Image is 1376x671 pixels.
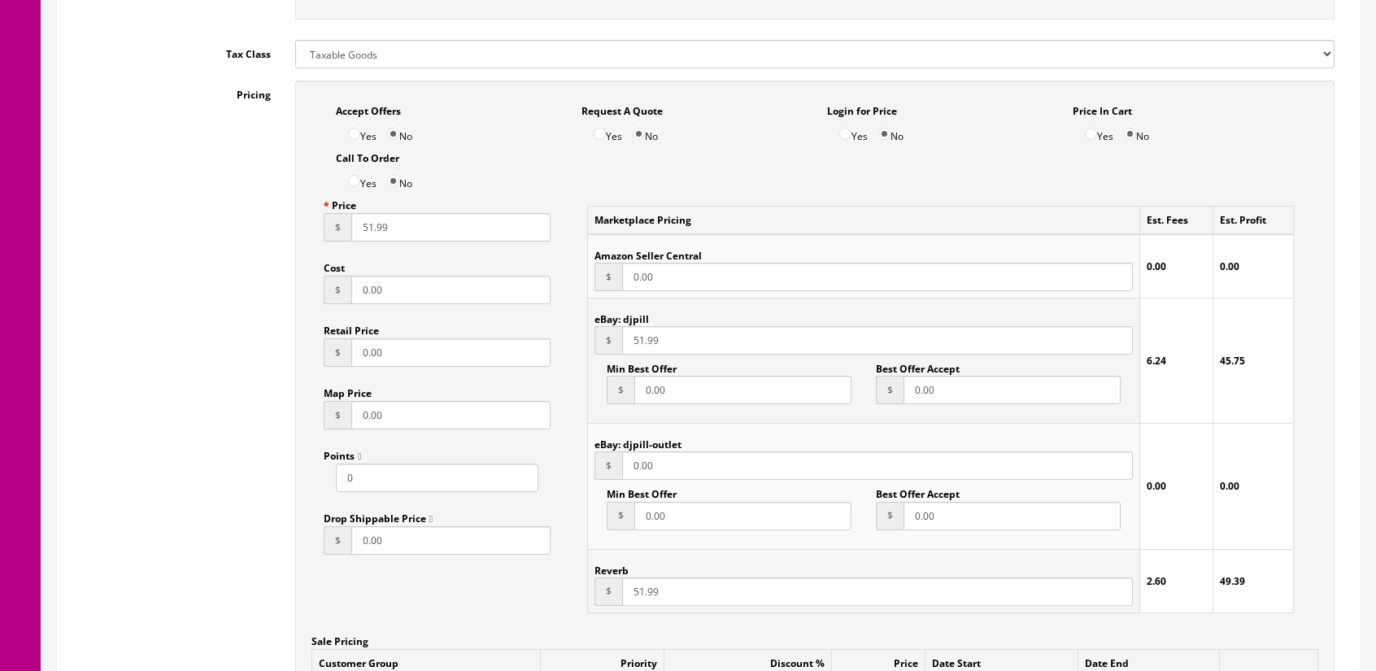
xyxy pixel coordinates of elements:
label: eBay: djpill-outlet [594,430,681,451]
label: Accept Offers [336,97,401,119]
td: Marketplace Pricing [588,207,1139,235]
label: eBay: djpill [594,305,649,326]
label: Best Offer Accept [876,355,960,376]
input: No [1124,128,1136,140]
input: No [633,128,645,140]
span: Points [324,449,361,463]
input: This should be a number with up to 2 decimal places. [634,376,851,404]
input: Yes [348,128,360,140]
input: No [387,175,399,187]
input: This should be a number with up to 2 decimal places. [351,526,551,555]
label: Map Price [324,379,372,401]
input: Points [336,464,539,492]
input: No [387,128,399,140]
label: Min Best Offer [607,480,677,501]
label: No [387,166,412,191]
strong: 6.24 [1147,354,1166,368]
label: Call To Order [336,144,399,166]
label: Best Offer Accept [876,480,960,501]
label: Tax Class [70,40,283,62]
font: You are looking at a [PERSON_NAME] MDS-6 stand, it is used and has standard rack rash but it’s st... [170,106,867,122]
input: This should be a number with up to 2 decimal places. [904,376,1121,404]
span: Drop Shippable Price [324,512,433,525]
td: Est. Profit [1213,207,1294,235]
font: This item is already packaged and ready for shipment so it will ship quick. Use the shipping calc... [29,197,1009,237]
input: This should be a number with up to 2 decimal places. [622,577,1132,606]
input: Yes [348,175,360,187]
label: No [633,119,658,144]
span: $ [876,502,904,530]
span: $ [594,577,622,606]
label: Request A Quote [581,97,663,119]
label: No [1124,119,1149,144]
label: No [387,119,412,144]
span: $ [594,451,622,480]
input: No [878,128,890,140]
label: Retail Price [324,316,379,338]
span: $ [607,376,634,404]
input: This should be a number with up to 2 decimal places. [351,276,551,304]
input: This should be a number with up to 2 decimal places. [622,326,1132,355]
label: Yes [594,119,622,144]
input: This should be a number with up to 2 decimal places. [351,401,551,429]
label: Price In Cart [1073,97,1132,119]
label: Login for Price [827,97,897,119]
strong: 49.39 [1220,574,1245,588]
label: Price [324,191,356,213]
strong: 45.75 [1220,354,1245,368]
input: This should be a number with up to 2 decimal places. [351,213,551,242]
strong: [PERSON_NAME] MDS-6 SL 1.5” Rack [291,22,746,51]
span: $ [607,502,634,530]
label: Amazon Seller Central [594,242,702,263]
strong: 2.60 [1147,574,1166,588]
td: Est. Fees [1139,207,1213,235]
label: Yes [348,119,377,144]
label: No [878,119,904,144]
label: Cost [324,254,345,276]
span: $ [324,213,351,242]
input: Yes [1085,128,1097,140]
span: $ [324,401,351,429]
input: This should be a number with up to 2 decimal places. [634,502,851,530]
strong: 0.00 [1147,259,1166,273]
strong: PLEASE NOTE: This listing is for the stand ONLY. No cables or mounts are included. Please note th... [20,140,1019,180]
span: $ [324,526,351,555]
label: Yes [1085,119,1113,144]
label: Yes [839,119,868,144]
input: This should be a number with up to 2 decimal places. [622,451,1132,480]
input: Yes [594,128,606,140]
strong: 0.00 [1220,259,1239,273]
input: Yes [839,128,851,140]
input: This should be a number with up to 2 decimal places. [351,338,551,367]
label: Pricing [70,81,283,102]
span: $ [876,376,904,404]
label: Yes [348,166,377,191]
span: $ [324,338,351,367]
input: This should be a number with up to 2 decimal places. [904,502,1121,530]
strong: 0.00 [1220,479,1239,493]
label: Min Best Offer [607,355,677,376]
label: Sale Pricing [311,627,368,649]
span: $ [324,276,351,304]
span: $ [594,326,622,355]
input: This should be a number with up to 2 decimal places. [622,263,1132,291]
label: Reverb [594,556,629,577]
span: $ [594,263,622,291]
strong: 0.00 [1147,479,1166,493]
